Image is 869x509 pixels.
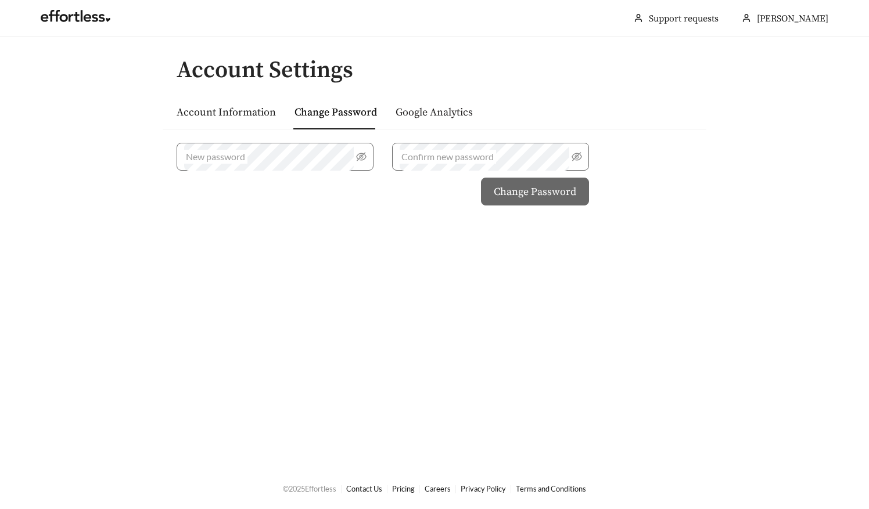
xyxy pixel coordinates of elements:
span: eye-invisible [356,151,367,162]
a: Terms and Conditions [516,484,586,493]
a: Privacy Policy [461,484,506,493]
span: [PERSON_NAME] [757,13,828,24]
button: Change Password [481,178,588,205]
a: Google Analytics [396,106,473,119]
span: eye-invisible [572,151,582,162]
a: Pricing [392,484,415,493]
a: Change Password [295,106,377,119]
span: © 2025 Effortless [283,484,336,493]
a: Account Information [177,106,276,119]
a: Support requests [649,13,719,24]
a: Contact Us [346,484,382,493]
a: Careers [425,484,451,493]
h2: Account Settings [177,57,706,83]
